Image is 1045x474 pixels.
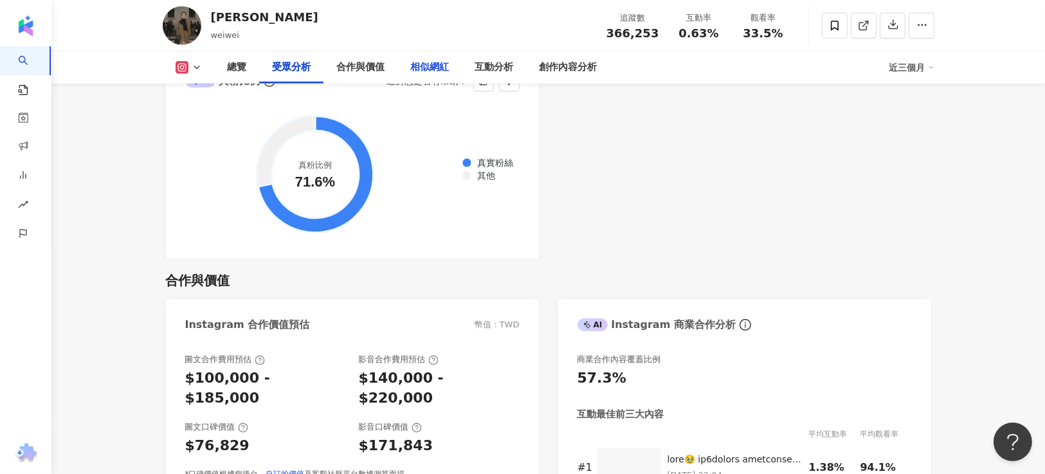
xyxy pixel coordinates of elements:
[889,57,934,78] div: 近三個月
[228,60,247,75] div: 總覽
[675,12,723,24] div: 互動率
[411,60,450,75] div: 相似網紅
[185,421,248,433] div: 圖文口碑價值
[185,318,310,332] div: Instagram 合作價值預估
[860,428,912,441] div: 平均觀看率
[540,60,597,75] div: 創作內容分析
[743,27,783,40] span: 33.5%
[185,436,250,456] div: $76,829
[994,423,1032,461] iframe: Help Scout Beacon - Open
[359,436,433,456] div: $171,843
[211,30,239,40] span: weiwei
[606,12,659,24] div: 追蹤數
[678,27,718,40] span: 0.63%
[809,428,860,441] div: 平均互動率
[739,12,788,24] div: 觀看率
[468,158,513,168] span: 真實粉絲
[18,192,28,221] span: rise
[359,421,422,433] div: 影音口碑價值
[577,369,626,388] div: 57.3%
[359,369,520,408] div: $140,000 - $220,000
[15,15,36,36] img: logo icon
[211,9,318,25] div: [PERSON_NAME]
[14,443,39,464] img: chrome extension
[475,60,514,75] div: 互動分析
[577,408,664,421] div: 互動最佳前三大內容
[185,354,265,365] div: 圖文合作費用預估
[273,60,311,75] div: 受眾分析
[18,46,44,96] a: search
[337,60,385,75] div: 合作與價值
[475,319,520,331] div: 幣值：TWD
[166,271,230,289] div: 合作與價值
[359,354,439,365] div: 影音合作費用預估
[185,369,346,408] div: $100,000 - $185,000
[668,453,803,466] div: lore🥹 ip6dolors ametconsect！ adi8elitsedd😂 eius！tempor incididuntutla！ etdolor ma！aliquae！ admini...
[577,354,661,365] div: 商業合作內容覆蓋比例
[163,6,201,45] img: KOL Avatar
[738,317,753,333] span: info-circle
[606,26,659,40] span: 366,253
[577,318,608,331] div: AI
[577,318,736,332] div: Instagram 商業合作分析
[468,170,495,181] span: 其他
